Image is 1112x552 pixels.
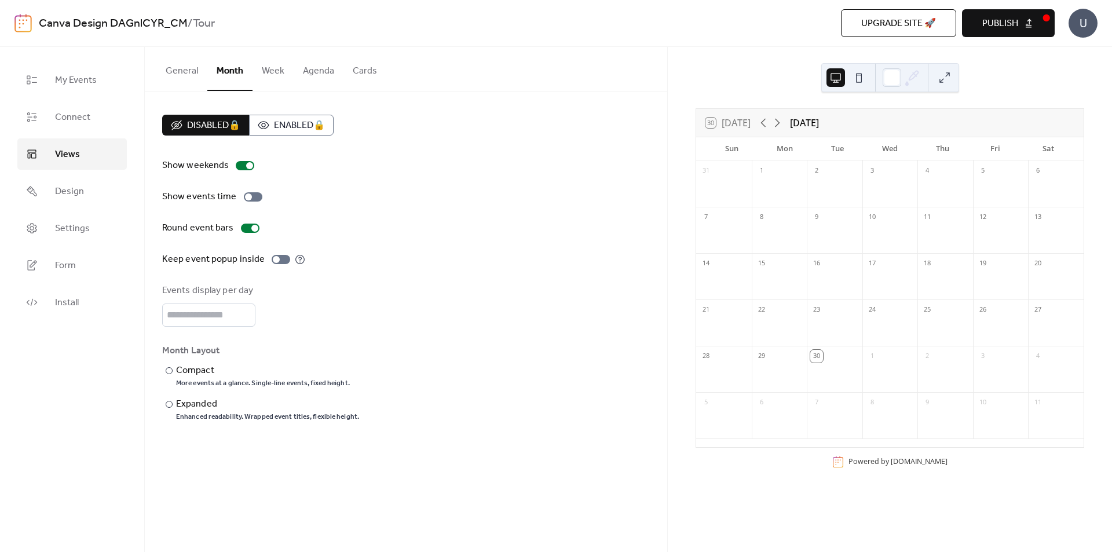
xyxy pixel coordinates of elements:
[861,17,936,31] span: Upgrade site 🚀
[55,185,84,199] span: Design
[810,350,823,363] div: 30
[921,304,934,316] div: 25
[1031,257,1044,270] div: 20
[17,250,127,281] a: Form
[976,257,989,270] div: 19
[982,17,1018,31] span: Publish
[17,138,127,170] a: Views
[962,9,1055,37] button: Publish
[811,137,864,160] div: Tue
[810,304,823,316] div: 23
[700,164,712,177] div: 31
[921,164,934,177] div: 4
[755,211,768,224] div: 8
[921,396,934,409] div: 9
[17,287,127,318] a: Install
[866,211,879,224] div: 10
[1031,396,1044,409] div: 11
[700,350,712,363] div: 28
[755,164,768,177] div: 1
[176,397,357,411] div: Expanded
[976,164,989,177] div: 5
[1031,304,1044,316] div: 27
[755,396,768,409] div: 6
[810,257,823,270] div: 16
[891,456,948,466] a: [DOMAIN_NAME]
[921,257,934,270] div: 18
[700,257,712,270] div: 14
[700,211,712,224] div: 7
[848,456,948,466] div: Powered by
[17,176,127,207] a: Design
[176,364,348,378] div: Compact
[921,350,934,363] div: 2
[1022,137,1074,160] div: Sat
[969,137,1022,160] div: Fri
[14,14,32,32] img: logo
[755,257,768,270] div: 15
[294,47,343,90] button: Agenda
[162,253,265,266] div: Keep event popup inside
[755,350,768,363] div: 29
[162,344,648,358] div: Month Layout
[841,9,956,37] button: Upgrade site 🚀
[55,222,90,236] span: Settings
[156,47,207,90] button: General
[916,137,969,160] div: Thu
[976,396,989,409] div: 10
[39,13,188,35] a: Canva Design DAGnlCYR_CM
[705,137,758,160] div: Sun
[866,396,879,409] div: 8
[864,137,916,160] div: Wed
[1069,9,1098,38] div: U
[55,148,80,162] span: Views
[810,396,823,409] div: 7
[207,47,253,91] button: Month
[188,13,193,35] b: /
[976,211,989,224] div: 12
[55,296,79,310] span: Install
[1031,211,1044,224] div: 13
[253,47,294,90] button: Week
[976,350,989,363] div: 3
[162,284,253,298] div: Events display per day
[162,190,237,204] div: Show events time
[55,259,76,273] span: Form
[17,101,127,133] a: Connect
[343,47,386,90] button: Cards
[17,213,127,244] a: Settings
[866,350,879,363] div: 1
[1031,164,1044,177] div: 6
[162,221,234,235] div: Round event bars
[1031,350,1044,363] div: 4
[193,13,215,35] b: Tour
[700,304,712,316] div: 21
[866,304,879,316] div: 24
[866,164,879,177] div: 3
[162,159,229,173] div: Show weekends
[810,211,823,224] div: 9
[790,116,819,130] div: [DATE]
[921,211,934,224] div: 11
[810,164,823,177] div: 2
[17,64,127,96] a: My Events
[176,379,350,388] div: More events at a glance. Single-line events, fixed height.
[55,74,97,87] span: My Events
[176,412,359,422] div: Enhanced readability. Wrapped event titles, flexible height.
[758,137,811,160] div: Mon
[700,396,712,409] div: 5
[755,304,768,316] div: 22
[55,111,90,125] span: Connect
[866,257,879,270] div: 17
[976,304,989,316] div: 26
